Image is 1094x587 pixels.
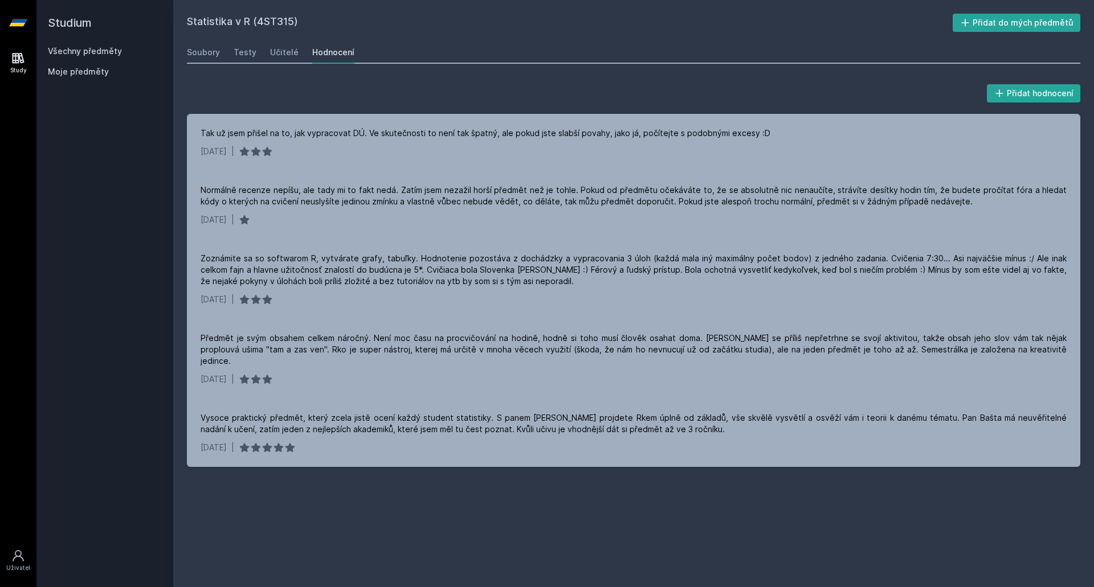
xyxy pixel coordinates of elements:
div: | [231,294,234,305]
a: Učitelé [270,41,299,64]
div: [DATE] [201,294,227,305]
div: | [231,146,234,157]
div: | [231,442,234,453]
div: Učitelé [270,47,299,58]
a: Soubory [187,41,220,64]
div: | [231,373,234,385]
a: Uživatel [2,543,34,578]
div: Zoznámite sa so softwarom R, vytvárate grafy, tabuľky. Hodnotenie pozostáva z dochádzky a vypraco... [201,253,1067,287]
div: Uživatel [6,564,30,572]
div: | [231,214,234,225]
div: Hodnocení [312,47,354,58]
div: Vysoce praktický předmět, který zcela jistě ocení každý student statistiky. S panem [PERSON_NAME]... [201,412,1067,435]
span: Moje předměty [48,66,109,77]
div: Normálně recenze nepíšu, ale tady mi to fakt nedá. Zatím jsem nezažil horší předmět než je tohle.... [201,184,1067,207]
div: Soubory [187,47,220,58]
div: Study [10,66,27,75]
div: Tak už jsem přišel na to, jak vypracovat DÚ. Ve skutečnosti to není tak špatný, ale pokud jste sl... [201,128,770,139]
div: [DATE] [201,214,227,225]
a: Všechny předměty [48,46,122,56]
a: Testy [234,41,256,64]
a: Study [2,46,34,80]
div: [DATE] [201,146,227,157]
h2: Statistika v R (4ST315) [187,14,953,32]
div: Předmět je svým obsahem celkem náročný. Není moc času na procvičování na hodině, hodně si toho mu... [201,333,1067,367]
button: Přidat do mých předmětů [953,14,1081,32]
div: [DATE] [201,373,227,385]
button: Přidat hodnocení [987,84,1081,102]
a: Hodnocení [312,41,354,64]
div: [DATE] [201,442,227,453]
div: Testy [234,47,256,58]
